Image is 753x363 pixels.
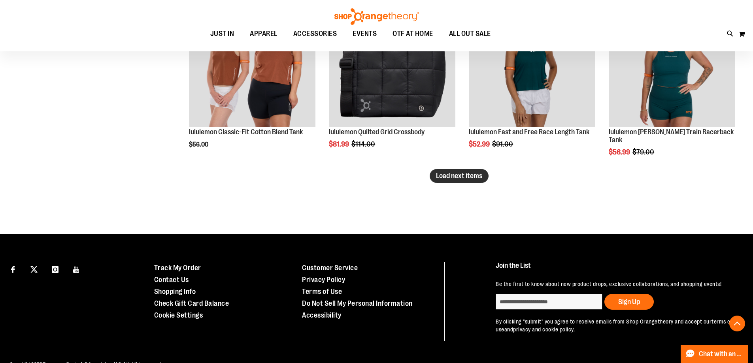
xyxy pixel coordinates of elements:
a: lululemon Classic-Fit Cotton Blend Tank [189,128,303,136]
button: Chat with an Expert [681,345,749,363]
span: $114.00 [351,140,376,148]
img: lululemon Wunder Train Racerback Tank [609,1,735,127]
input: enter email [496,294,602,310]
a: lululemon Fast and Free Race Length Tank [469,128,589,136]
a: Shopping Info [154,288,196,295]
span: $81.99 [329,140,350,148]
span: ALL OUT SALE [449,25,491,43]
button: Sign Up [604,294,654,310]
span: Load next items [436,172,482,180]
a: lululemon [PERSON_NAME] Train Racerback Tank [609,128,734,144]
span: $52.99 [469,140,491,148]
a: Visit our X page [27,262,41,276]
a: Cookie Settings [154,311,203,319]
span: $56.99 [609,148,631,156]
a: lululemon Quilted Grid CrossbodySALESALE [329,1,455,128]
p: By clicking "submit" you agree to receive emails from Shop Orangetheory and accept our and [496,318,735,333]
h4: Join the List [496,262,735,276]
a: lululemon Quilted Grid Crossbody [329,128,425,136]
a: Accessibility [302,311,342,319]
a: Contact Us [154,276,189,284]
a: Customer Service [302,264,358,272]
button: Back To Top [729,316,745,331]
span: OTF AT HOME [393,25,433,43]
a: Track My Order [154,264,201,272]
span: $91.00 [492,140,514,148]
span: JUST IN [210,25,234,43]
span: EVENTS [353,25,377,43]
a: Visit our Youtube page [70,262,83,276]
span: $79.00 [632,148,655,156]
a: Visit our Facebook page [6,262,20,276]
a: privacy and cookie policy. [513,326,575,333]
a: Check Gift Card Balance [154,299,229,307]
a: Do Not Sell My Personal Information [302,299,413,307]
span: APPAREL [250,25,277,43]
a: Main view of 2024 August lululemon Fast and Free Race Length TankSALESALE [469,1,595,128]
img: Twitter [30,266,38,273]
span: Chat with an Expert [699,350,744,358]
a: Privacy Policy [302,276,345,284]
img: Main view of 2024 August lululemon Fast and Free Race Length Tank [469,1,595,127]
img: Shop Orangetheory [333,8,420,25]
img: lululemon Quilted Grid Crossbody [329,1,455,127]
a: lululemon Classic-Fit Cotton Blend Tank [189,1,315,128]
span: $56.00 [189,141,209,148]
a: Visit our Instagram page [48,262,62,276]
p: Be the first to know about new product drops, exclusive collaborations, and shopping events! [496,280,735,288]
span: ACCESSORIES [293,25,337,43]
button: Load next items [430,169,489,183]
img: lululemon Classic-Fit Cotton Blend Tank [189,1,315,127]
a: lululemon Wunder Train Racerback TankSALESALE [609,1,735,128]
a: Terms of Use [302,288,342,295]
span: Sign Up [618,298,640,306]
